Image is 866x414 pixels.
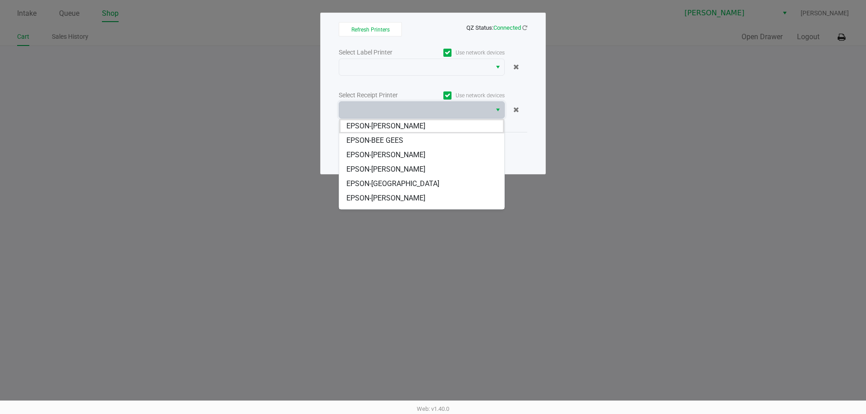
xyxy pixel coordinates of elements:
span: EPSON-[GEOGRAPHIC_DATA] [346,178,439,189]
button: Refresh Printers [339,22,402,36]
label: Use network devices [422,91,505,100]
span: Refresh Printers [351,27,390,33]
span: EPSON-[PERSON_NAME] [346,164,425,175]
span: Connected [493,24,521,31]
span: EPSON-BEE GEES [346,135,403,146]
span: QZ Status: [466,24,527,31]
span: EPSON-[PERSON_NAME] [346,150,425,160]
span: Web: v1.40.0 [417,405,449,412]
div: Select Receipt Printer [339,91,422,100]
label: Use network devices [422,49,505,57]
span: EPSON-[PERSON_NAME] [346,121,425,132]
div: Select Label Printer [339,48,422,57]
span: EPSON-[PERSON_NAME] [346,193,425,204]
button: Select [491,59,504,75]
span: EPSON-[PERSON_NAME] [346,207,425,218]
button: Select [491,102,504,118]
